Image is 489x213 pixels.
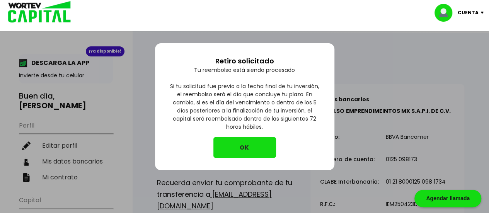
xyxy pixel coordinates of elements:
p: Retiro solicitado [215,56,274,66]
img: icon-down [479,12,489,14]
div: Agendar llamada [414,190,481,207]
p: Cuenta [458,7,479,19]
p: Tu reembolso está siendo procesado Si tu solicitud fue previo a la fecha final de tu inversión, e... [167,66,322,137]
img: profile-image [434,4,458,22]
button: OK [213,137,276,158]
